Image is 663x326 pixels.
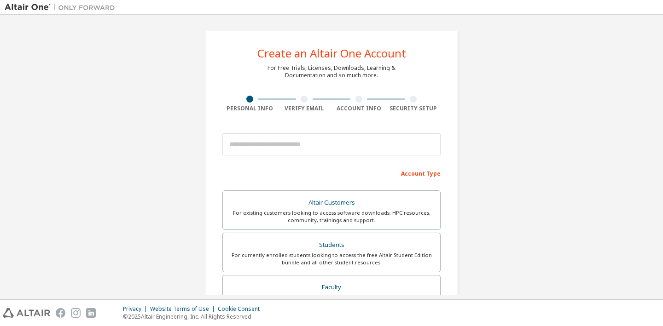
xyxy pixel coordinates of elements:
div: Account Type [222,166,441,180]
div: For existing customers looking to access software downloads, HPC resources, community, trainings ... [228,209,435,224]
div: Account Info [331,105,386,112]
div: Security Setup [386,105,441,112]
div: Altair Customers [228,196,435,209]
img: Altair One [5,3,120,12]
p: © 2025 Altair Engineering, Inc. All Rights Reserved. [123,313,265,320]
div: Students [228,239,435,252]
div: Create an Altair One Account [257,48,406,59]
div: For Free Trials, Licenses, Downloads, Learning & Documentation and so much more. [268,64,395,79]
img: altair_logo.svg [3,308,50,318]
div: Cookie Consent [218,305,265,313]
img: facebook.svg [56,308,65,318]
div: Verify Email [277,105,332,112]
div: Faculty [228,281,435,294]
div: For faculty & administrators of academic institutions administering students and accessing softwa... [228,293,435,308]
div: Privacy [123,305,150,313]
img: instagram.svg [71,308,81,318]
div: For currently enrolled students looking to access the free Altair Student Edition bundle and all ... [228,252,435,266]
div: Website Terms of Use [150,305,218,313]
div: Personal Info [222,105,277,112]
img: linkedin.svg [86,308,96,318]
